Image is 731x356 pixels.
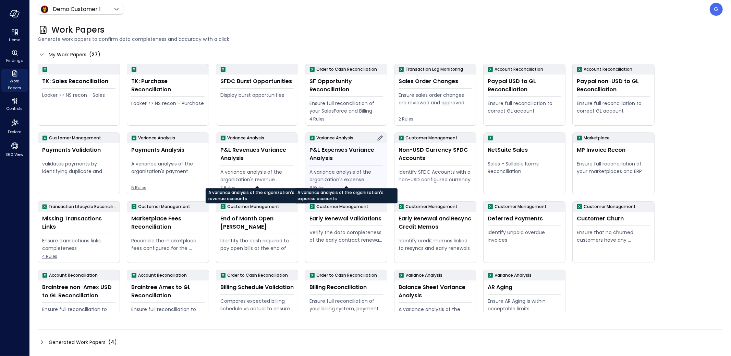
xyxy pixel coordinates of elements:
[577,100,650,115] div: Ensure full reconciliation to correct GL account
[488,215,561,223] div: Deferred Payments
[227,203,279,210] p: Customer Management
[220,77,294,85] div: SFDC Burst Opportunities
[495,66,543,73] p: Account Reconciliation
[138,203,190,210] p: Customer Management
[399,215,472,231] div: Early Renewal and Resync Credit Memos
[584,66,632,73] p: Account Reconciliation
[309,215,383,223] div: Early Renewal Validations
[42,91,115,99] div: Looker <> NS recon - Sales
[4,78,25,91] span: Work Papers
[40,5,49,13] img: Icon
[131,184,205,191] span: 5 Rules
[399,91,472,106] div: Ensure sales order changes are reviewed and approved
[488,77,561,94] div: Paypal USD to GL Reconciliation
[111,339,114,346] span: 4
[38,35,723,43] span: Generate work papers to confirm data completeness and accuracy with a click
[710,3,723,16] div: Guy
[577,215,650,223] div: Customer Churn
[309,229,383,244] div: Verify the data completeness of the early contract renewal process
[1,117,28,136] div: Explore
[577,229,650,244] div: Ensure that no churned customers have any remaining open invoices
[399,168,472,183] div: Identify SFDC Accounts with a non-USD configured currency
[309,283,383,291] div: Billing Reconciliation
[405,203,458,210] p: Customer Management
[42,306,115,321] div: Ensure full reconciliation to correct GL account
[316,272,377,279] p: Order to Cash Reconciliation
[309,116,383,123] span: 4 Rules
[488,229,561,244] div: Identify unpaid overdue invoices
[316,66,377,73] p: Order to Cash Reconciliation
[131,77,205,94] div: TK: Purchase Reconciliation
[1,69,28,92] div: Work Papers
[42,215,115,231] div: Missing Transactions Links
[220,215,294,231] div: End of Month Open [PERSON_NAME]
[131,100,205,107] div: Looker <> NS recon - Purchase
[577,160,650,175] div: Ensure full reconciliation of your marketplaces and ERP
[1,27,28,44] div: Home
[9,36,20,43] span: Home
[42,146,115,154] div: Payments Validation
[42,283,115,300] div: Braintree non-Amex USD to GL Reconciliation
[316,203,368,210] p: Customer Management
[131,283,205,300] div: Braintree Amex to GL Reconciliation
[42,77,115,85] div: TK: Sales Reconciliation
[488,283,561,291] div: AR Aging
[1,48,28,65] div: Findings
[399,116,472,123] span: 2 Rules
[220,297,294,312] div: Compares expected billing schedule vs actual to ensure timely and compliant invoicing
[220,91,294,99] div: Display burst opportunities
[8,128,21,135] span: Explore
[1,140,28,159] div: 360 View
[405,272,442,279] p: Variance Analysis
[42,237,115,252] div: Ensure transactions links completeness
[309,77,383,94] div: SF Opportunity Reconciliation
[405,66,463,73] p: Transaction Log Monitoring
[6,57,23,64] span: Findings
[131,306,205,321] div: Ensure full reconciliation to correct GL account
[48,203,117,210] p: Transaction Lifecycle Reconciliation
[92,51,98,58] span: 27
[309,100,383,115] div: Ensure full reconciliation of your SalesForce and Billing system
[131,215,205,231] div: Marketplace Fees Reconciliation
[495,203,547,210] p: Customer Management
[138,135,175,141] p: Variance Analysis
[220,168,294,183] div: A variance analysis of the organization's revenue accounts
[53,5,101,13] p: Demo Customer 1
[399,306,472,321] div: A variance analysis of the organization's balance sheet accounts
[220,237,294,252] div: Identify the cash required to pay open bills at the end of the month
[7,105,23,112] span: Controls
[495,272,532,279] p: Variance Analysis
[227,272,288,279] p: Order to Cash Reconciliation
[309,168,383,183] div: A variance analysis of the organization's expense accounts
[488,146,561,154] div: NetSuite Sales
[131,160,205,175] div: A variance analysis of the organization's payment transactions
[399,146,472,162] div: Non-USD Currency SFDC Accounts
[89,50,100,59] div: ( )
[49,272,98,279] p: Account Reconciliation
[309,146,383,162] div: P&L Expenses Variance Analysis
[206,188,308,203] div: A variance analysis of the organization's revenue accounts
[1,96,28,113] div: Controls
[714,5,719,13] p: G
[131,146,205,154] div: Payments Analysis
[405,135,458,141] p: Customer Management
[399,77,472,85] div: Sales Order Changes
[488,160,561,175] div: Sales - Sellable Items Reconciliation
[399,237,472,252] div: Identify credit memos linked to resyncs and early renewals
[49,135,101,141] p: Customer Management
[295,188,398,203] div: A variance analysis of the organization's expense accounts
[488,100,561,115] div: Ensure full reconciliation to correct GL account
[51,24,105,35] span: Work Papers
[42,160,115,175] div: validates payments by identifying duplicate and erroneous entries.
[6,151,24,158] span: 360 View
[220,146,294,162] div: P&L Revenues Variance Analysis
[316,135,353,141] p: Variance Analysis
[309,297,383,312] div: Ensure full reconciliation of your billing system, payments gateway, and ERP
[108,338,117,346] div: ( )
[488,297,561,312] div: Ensure AR Aging is within acceptable limits
[584,203,636,210] p: Customer Management
[138,272,187,279] p: Account Reconciliation
[49,338,106,346] span: Generated Work Papers
[220,283,294,291] div: Billing Schedule Validation
[577,77,650,94] div: Paypal non-USD to GL Reconciliation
